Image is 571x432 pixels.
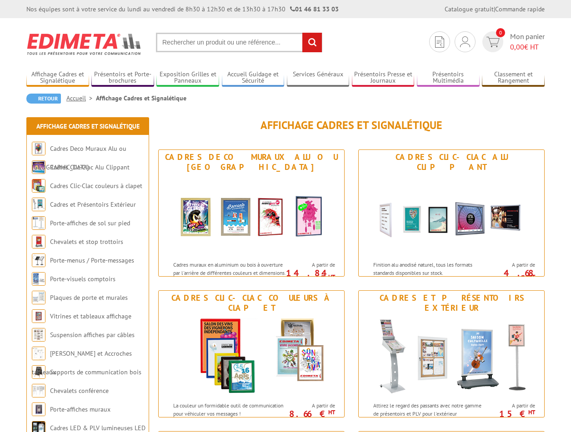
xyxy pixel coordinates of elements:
a: Présentoirs Presse et Journaux [352,70,415,85]
a: Porte-menus / Porte-messages [50,256,134,264]
a: Plaques de porte et murales [50,293,128,302]
a: Retour [26,94,61,104]
a: Vitrines et tableaux affichage [50,312,131,320]
img: Chevalets et stop trottoirs [32,235,45,248]
span: A partir de [489,261,535,268]
a: Services Généraux [287,70,350,85]
p: La couleur un formidable outil de communication pour véhiculer vos messages ! [173,402,286,417]
a: Classement et Rangement [482,70,545,85]
img: Porte-affiches muraux [32,402,45,416]
a: Catalogue gratuit [445,5,494,13]
img: Porte-menus / Porte-messages [32,253,45,267]
img: devis rapide [435,36,444,48]
p: Attirez le regard des passants avec notre gamme de présentoirs et PLV pour l'extérieur [373,402,486,417]
h1: Affichage Cadres et Signalétique [158,119,545,131]
p: 8.66 € [284,411,335,417]
a: Commande rapide [495,5,545,13]
img: Cimaises et Accroches tableaux [32,347,45,360]
a: Supports de communication bois [50,368,141,376]
sup: HT [328,408,335,416]
a: Suspension affiches par câbles [50,331,135,339]
img: Porte-affiches de sol sur pied [32,216,45,230]
a: Cadres Clic-Clac Alu Clippant Cadres Clic-Clac Alu Clippant Finition alu anodisé naturel, tous le... [358,149,545,277]
a: Accueil [66,94,96,102]
input: rechercher [302,33,322,52]
img: Porte-visuels comptoirs [32,272,45,286]
img: Chevalets conférence [32,384,45,397]
sup: HT [528,408,535,416]
span: A partir de [289,261,335,268]
img: Cadres Clic-Clac couleurs à clapet [167,315,336,397]
strong: 01 46 81 33 03 [290,5,339,13]
span: A partir de [289,402,335,409]
img: Cadres et Présentoirs Extérieur [32,198,45,211]
span: € HT [510,42,545,52]
img: Cadres Deco Muraux Alu ou Bois [167,174,336,256]
a: Cadres Clic-Clac couleurs à clapet [50,182,142,190]
img: Suspension affiches par câbles [32,328,45,342]
p: 4.68 € [484,270,535,281]
a: Cadres et Présentoirs Extérieur [50,200,136,209]
img: Cadres et Présentoirs Extérieur [367,315,536,397]
img: Cadres Deco Muraux Alu ou Bois [32,142,45,155]
a: Cadres LED & PLV lumineuses LED [50,424,145,432]
span: 0 [496,28,505,37]
a: devis rapide 0 Mon panier 0,00€ HT [480,31,545,52]
input: Rechercher un produit ou une référence... [156,33,322,52]
p: 15 € [484,411,535,417]
a: Présentoirs Multimédia [417,70,480,85]
div: Cadres Clic-Clac Alu Clippant [361,152,542,172]
p: Cadres muraux en aluminium ou bois à ouverture par l'arrière de différentes couleurs et dimension... [173,261,286,292]
div: Cadres et Présentoirs Extérieur [361,293,542,313]
img: devis rapide [486,37,500,47]
p: Finition alu anodisé naturel, tous les formats standards disponibles sur stock. [373,261,486,276]
a: Affichage Cadres et Signalétique [36,122,140,130]
img: Vitrines et tableaux affichage [32,309,45,323]
a: Porte-affiches muraux [50,405,110,413]
a: Cadres et Présentoirs Extérieur Cadres et Présentoirs Extérieur Attirez le regard des passants av... [358,290,545,417]
a: Cadres Deco Muraux Alu ou [GEOGRAPHIC_DATA] Cadres Deco Muraux Alu ou Bois Cadres muraux en alumi... [158,149,345,277]
a: Cadres Clic-Clac couleurs à clapet Cadres Clic-Clac couleurs à clapet La couleur un formidable ou... [158,290,345,417]
img: Cadres Clic-Clac Alu Clippant [367,174,536,256]
img: Cadres Clic-Clac couleurs à clapet [32,179,45,193]
a: Cadres Clic-Clac Alu Clippant [50,163,130,171]
p: 14.84 € [284,270,335,281]
img: Edimeta [26,27,142,61]
a: Accueil Guidage et Sécurité [222,70,285,85]
div: Cadres Deco Muraux Alu ou [GEOGRAPHIC_DATA] [161,152,342,172]
div: | [445,5,545,14]
a: Chevalets et stop trottoirs [50,238,123,246]
sup: HT [328,273,335,281]
a: Porte-visuels comptoirs [50,275,115,283]
sup: HT [528,273,535,281]
li: Affichage Cadres et Signalétique [96,94,186,103]
a: Présentoirs et Porte-brochures [91,70,154,85]
a: Exposition Grilles et Panneaux [156,70,219,85]
a: Cadres Deco Muraux Alu ou [GEOGRAPHIC_DATA] [32,144,126,171]
img: devis rapide [460,36,470,47]
span: Mon panier [510,31,545,52]
a: [PERSON_NAME] et Accroches tableaux [32,349,132,376]
div: Nos équipes sont à votre service du lundi au vendredi de 8h30 à 12h30 et de 13h30 à 17h30 [26,5,339,14]
span: A partir de [489,402,535,409]
a: Chevalets conférence [50,387,109,395]
span: 0,00 [510,42,524,51]
a: Affichage Cadres et Signalétique [26,70,89,85]
div: Cadres Clic-Clac couleurs à clapet [161,293,342,313]
img: Plaques de porte et murales [32,291,45,304]
a: Porte-affiches de sol sur pied [50,219,130,227]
